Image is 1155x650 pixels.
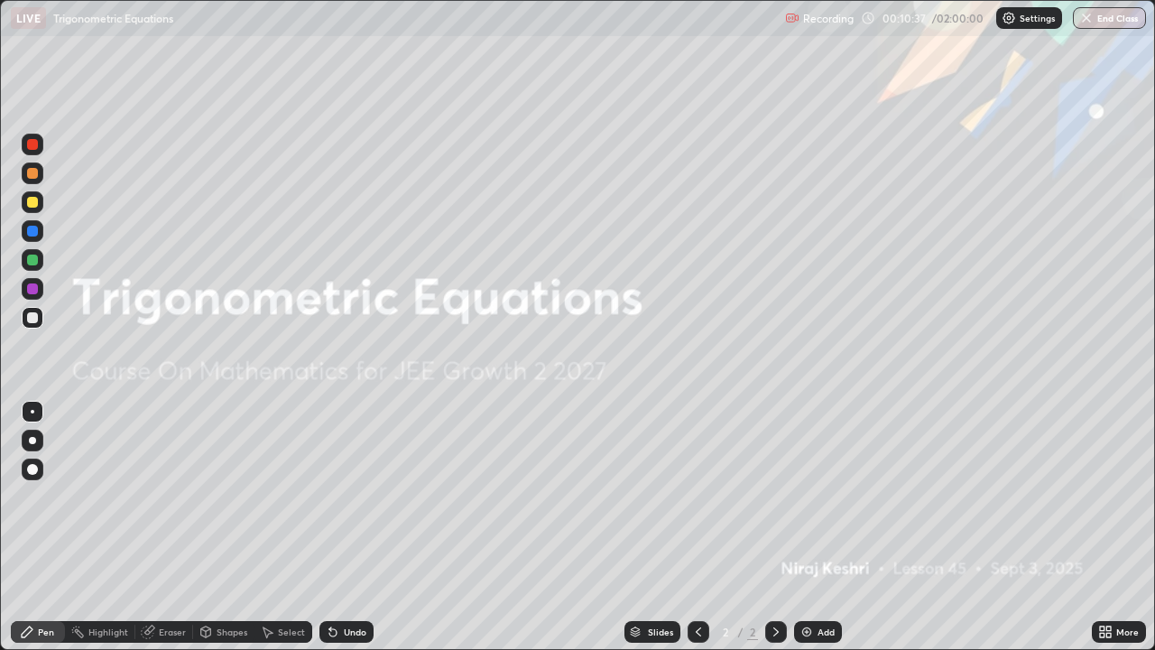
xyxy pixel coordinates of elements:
div: Highlight [88,627,128,636]
div: Shapes [217,627,247,636]
p: Trigonometric Equations [53,11,173,25]
div: 2 [747,624,758,640]
div: 2 [716,627,735,637]
img: class-settings-icons [1002,11,1016,25]
div: Eraser [159,627,186,636]
p: LIVE [16,11,41,25]
p: Recording [803,12,854,25]
div: / [738,627,744,637]
img: recording.375f2c34.svg [785,11,799,25]
p: Settings [1020,14,1055,23]
div: Select [278,627,305,636]
div: Undo [344,627,366,636]
div: Slides [648,627,673,636]
div: Pen [38,627,54,636]
button: End Class [1073,7,1146,29]
div: Add [818,627,835,636]
img: end-class-cross [1079,11,1094,25]
img: add-slide-button [799,625,814,639]
div: More [1116,627,1139,636]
